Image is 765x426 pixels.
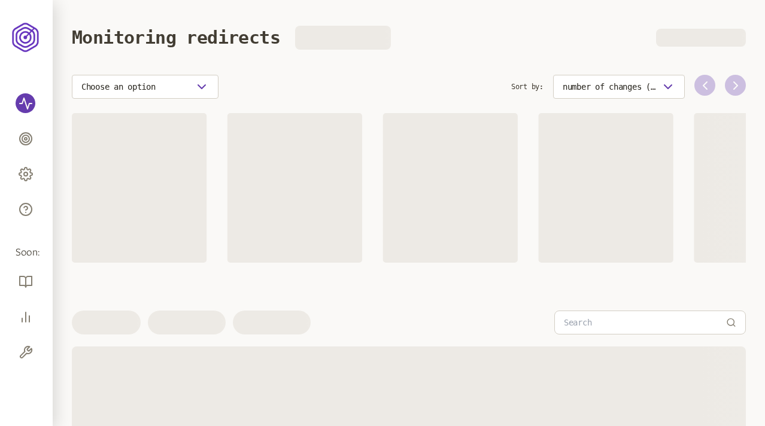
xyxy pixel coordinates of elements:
[72,27,280,48] h1: Monitoring redirects
[563,82,656,92] span: number of changes (high-low)
[81,82,156,92] span: Choose an option
[16,246,37,260] span: Soon:
[564,311,726,334] input: Search
[72,75,218,99] button: Choose an option
[511,75,544,99] span: Sort by:
[553,75,685,99] button: number of changes (high-low)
